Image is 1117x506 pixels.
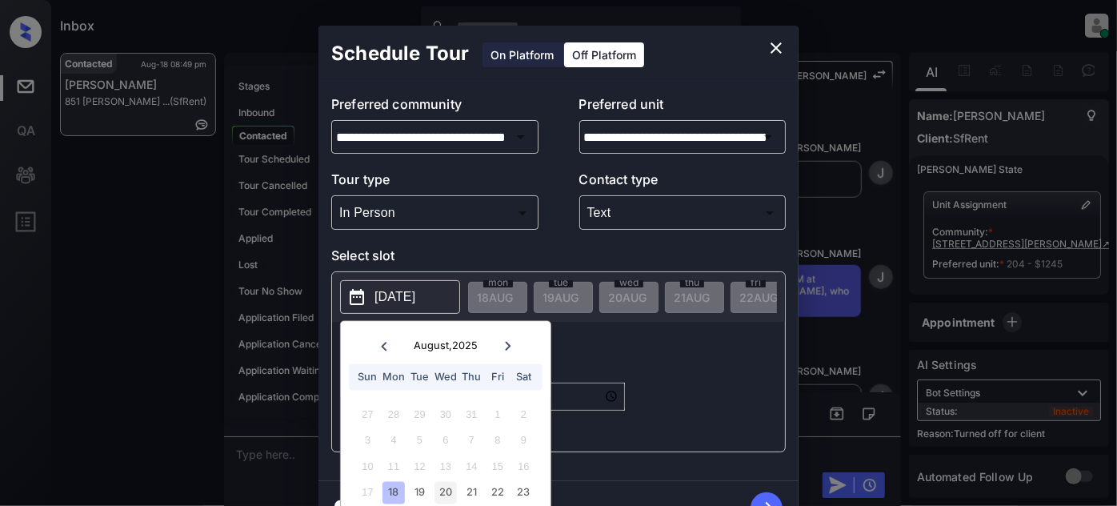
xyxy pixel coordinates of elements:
div: Not available Tuesday, July 29th, 2025 [409,404,430,425]
div: Sat [513,367,534,388]
button: close [760,32,792,64]
div: Not available Saturday, August 2nd, 2025 [513,404,534,425]
div: Not available Sunday, August 3rd, 2025 [357,430,378,452]
p: [DATE] [374,287,415,307]
div: Not available Friday, August 1st, 2025 [486,404,508,425]
div: Fri [486,367,508,388]
div: Not available Monday, August 11th, 2025 [382,456,404,477]
div: Not available Sunday, July 27th, 2025 [357,404,378,425]
p: Preferred community [331,94,538,120]
p: Contact type [579,170,787,195]
h2: Schedule Tour [318,26,482,82]
div: In Person [335,199,534,226]
div: off-platform-time-select [505,350,625,444]
div: Not available Wednesday, August 6th, 2025 [434,430,456,452]
div: Tue [409,367,430,388]
button: Open [510,126,532,148]
p: Preferred unit [579,94,787,120]
div: Not available Sunday, August 10th, 2025 [357,456,378,477]
div: Not available Friday, August 15th, 2025 [486,456,508,477]
button: Open [757,126,779,148]
div: Sun [357,367,378,388]
div: Not available Saturday, August 16th, 2025 [513,456,534,477]
div: Not available Tuesday, August 12th, 2025 [409,456,430,477]
div: Not available Saturday, August 9th, 2025 [513,430,534,452]
div: Text [583,199,783,226]
div: Not available Thursday, August 7th, 2025 [461,430,482,452]
div: Wed [434,367,456,388]
div: Not available Monday, July 28th, 2025 [382,404,404,425]
div: Not available Monday, August 4th, 2025 [382,430,404,452]
div: Not available Wednesday, August 13th, 2025 [434,456,456,477]
button: [DATE] [340,280,460,314]
div: Not available Friday, August 8th, 2025 [486,430,508,452]
div: Thu [461,367,482,388]
p: Tour type [331,170,538,195]
p: Select slot [331,246,786,271]
div: Not available Tuesday, August 5th, 2025 [409,430,430,452]
p: *Available time slots [354,322,785,350]
div: Not available Thursday, August 14th, 2025 [461,456,482,477]
div: Off Platform [564,42,644,67]
div: Mon [382,367,404,388]
div: August , 2025 [414,340,478,352]
div: On Platform [482,42,562,67]
div: Not available Thursday, July 31st, 2025 [461,404,482,425]
div: Not available Wednesday, July 30th, 2025 [434,404,456,425]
